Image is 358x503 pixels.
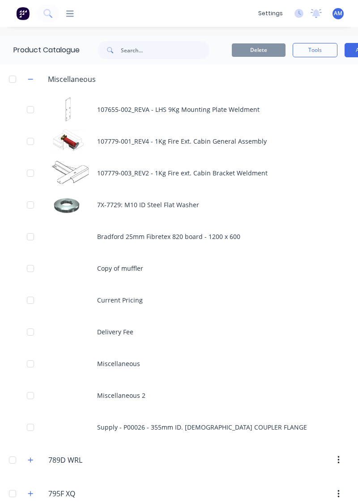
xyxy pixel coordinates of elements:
div: settings [254,7,287,20]
input: Search... [121,41,209,59]
img: Factory [16,7,30,20]
button: Delete [232,43,286,57]
div: Miscellaneous [41,74,103,85]
input: Enter category name [48,455,154,465]
input: Enter category name [48,488,154,499]
button: Tools [293,43,337,57]
span: AM [334,9,342,17]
